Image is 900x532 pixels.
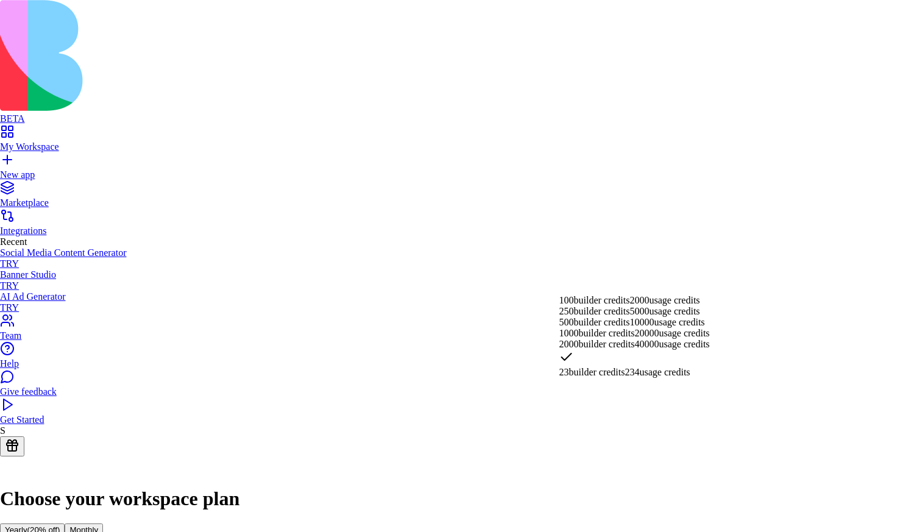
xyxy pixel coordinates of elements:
span: 100 builder credits [559,295,630,305]
span: 2000 usage credits [629,295,700,305]
span: 2000 builder credits [559,339,635,349]
span: 250 builder credits [559,306,630,316]
span: 5000 usage credits [629,306,700,316]
span: 23 builder credits [559,367,625,377]
span: 1000 builder credits [559,328,635,338]
span: 10000 usage credits [629,317,704,327]
span: 20000 usage credits [634,328,709,338]
span: 500 builder credits [559,317,630,327]
span: 40000 usage credits [634,339,709,349]
span: 234 usage credits [625,367,690,377]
